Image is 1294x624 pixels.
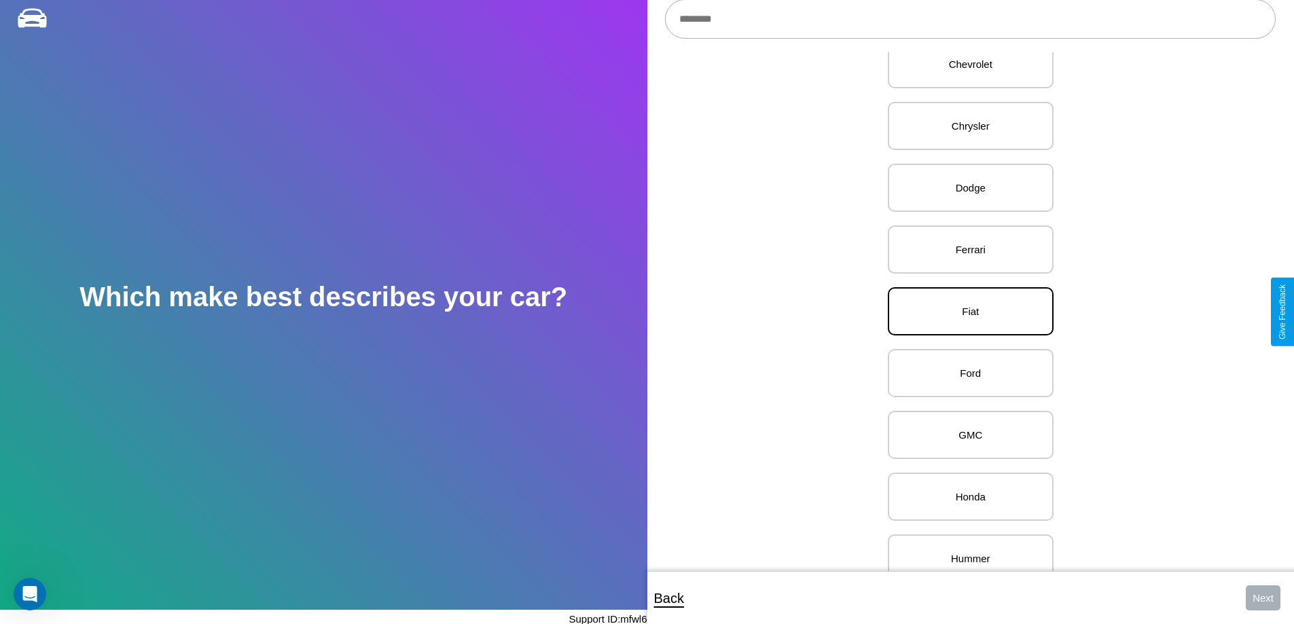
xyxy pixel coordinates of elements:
[903,364,1039,382] p: Ford
[79,282,567,312] h2: Which make best describes your car?
[1246,585,1280,610] button: Next
[903,549,1039,568] p: Hummer
[903,55,1039,73] p: Chevrolet
[903,117,1039,135] p: Chrysler
[14,578,46,610] iframe: Intercom live chat
[903,240,1039,259] p: Ferrari
[903,302,1039,320] p: Fiat
[654,586,684,610] p: Back
[1278,285,1287,339] div: Give Feedback
[903,179,1039,197] p: Dodge
[903,488,1039,506] p: Honda
[903,426,1039,444] p: GMC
